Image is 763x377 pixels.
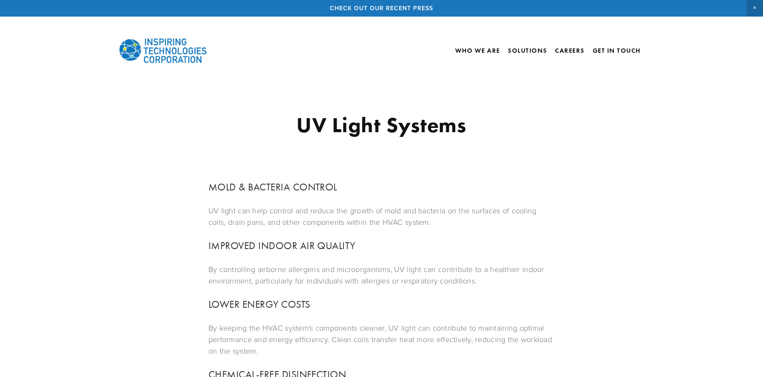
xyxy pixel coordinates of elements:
h3: MOLD & BACTERIA CONTROL [208,179,555,195]
h3: LOWER ENERGY COSTS [208,297,555,312]
p: UV light can help control and reduce the growth of mold and bacteria on the surfaces of cooling c... [208,205,555,228]
a: Who We Are [455,43,500,58]
h1: UV Light Systems [208,114,555,136]
h3: IMPROVED INDOOR AIR QUALITY [208,238,555,253]
a: Solutions [508,47,547,54]
p: By keeping the HVAC system's components cleaner, UV light can contribute to maintaining optimal p... [208,322,555,357]
p: By controlling airborne allergens and microorganisms, UV light can contribute to a healthier indo... [208,264,555,286]
a: Careers [555,43,585,58]
a: Get In Touch [593,43,641,58]
img: Inspiring Technologies Corp – A Building Technologies Company [118,31,208,70]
